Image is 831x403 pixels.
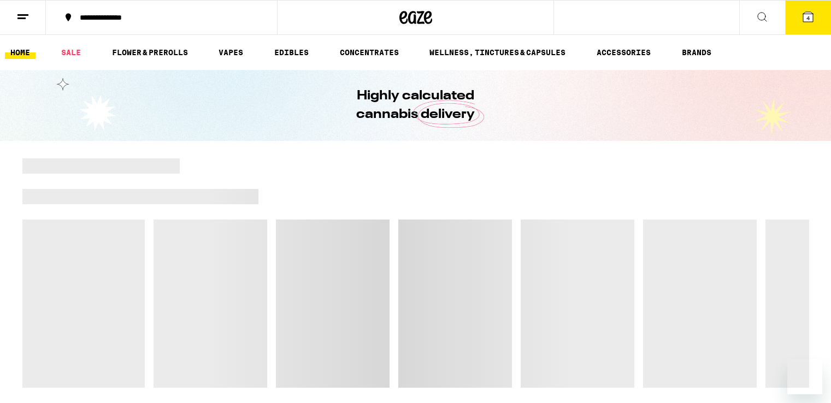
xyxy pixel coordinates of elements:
iframe: Button to launch messaging window [787,359,822,394]
a: FLOWER & PREROLLS [107,46,193,59]
a: CONCENTRATES [334,46,404,59]
a: SALE [56,46,86,59]
h1: Highly calculated cannabis delivery [326,87,506,124]
button: 4 [785,1,831,34]
span: 4 [806,15,810,21]
a: VAPES [213,46,249,59]
a: WELLNESS, TINCTURES & CAPSULES [424,46,571,59]
a: BRANDS [676,46,717,59]
a: EDIBLES [269,46,314,59]
a: ACCESSORIES [591,46,656,59]
a: HOME [5,46,36,59]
